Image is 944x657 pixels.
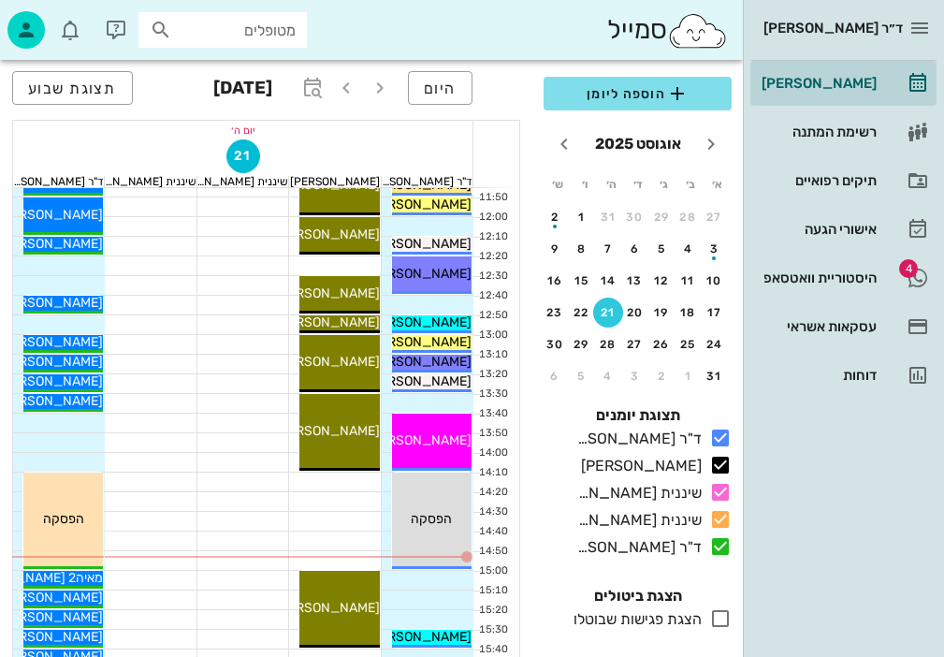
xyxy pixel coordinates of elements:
div: 16 [540,274,570,287]
span: [PERSON_NAME] [367,236,472,252]
span: תג [55,15,66,26]
button: 16 [540,266,570,296]
div: 19 [646,306,676,319]
span: [PERSON_NAME] [367,334,472,350]
button: 27 [620,329,650,359]
div: 4 [674,242,704,255]
button: 27 [700,202,730,232]
span: [PERSON_NAME] [367,266,472,282]
div: דוחות [758,368,877,383]
button: 28 [593,329,623,359]
button: 14 [593,266,623,296]
div: 27 [700,211,730,224]
div: שיננית [PERSON_NAME] [105,176,196,187]
button: 15 [567,266,597,296]
div: 30 [620,211,650,224]
button: הוספה ליומן [544,77,732,110]
div: 13:40 [473,406,512,422]
span: תג [899,259,918,278]
button: 2 [646,361,676,391]
div: 1 [567,211,597,224]
button: 5 [646,234,676,264]
div: 29 [567,338,597,351]
span: 21 [227,148,259,164]
th: ו׳ [572,168,596,200]
button: 24 [700,329,730,359]
div: 7 [593,242,623,255]
div: 18 [674,306,704,319]
th: ה׳ [599,168,623,200]
button: 3 [700,234,730,264]
th: ג׳ [652,168,676,200]
h4: תצוגת יומנים [544,404,732,427]
th: ד׳ [625,168,649,200]
h4: הצגת ביטולים [544,585,732,607]
div: [PERSON_NAME] [758,76,877,91]
button: 9 [540,234,570,264]
div: 15:10 [473,583,512,599]
div: 24 [700,338,730,351]
div: 20 [620,306,650,319]
span: תצוגת שבוע [28,80,117,97]
span: [PERSON_NAME] [367,314,472,330]
button: אוגוסט 2025 [588,125,689,163]
button: 28 [674,202,704,232]
a: רשימת המתנה [750,109,937,154]
div: 15:20 [473,603,512,619]
div: 13:50 [473,426,512,442]
button: 26 [646,329,676,359]
div: אישורי הגעה [758,222,877,237]
div: 28 [593,338,623,351]
div: 2 [646,370,676,383]
div: 12:40 [473,288,512,304]
div: [PERSON_NAME] [574,455,702,477]
button: 3 [620,361,650,391]
div: 27 [620,338,650,351]
img: SmileCloud logo [667,12,728,50]
div: 31 [700,370,730,383]
span: הפסקה [43,511,84,527]
div: 3 [620,370,650,383]
span: [PERSON_NAME] [275,285,380,301]
th: ב׳ [678,168,703,200]
div: שיננית [PERSON_NAME] [570,482,702,504]
span: [PERSON_NAME] [367,197,472,212]
a: תגהיסטוריית וואטסאפ [750,255,937,300]
button: 29 [567,329,597,359]
button: 12 [646,266,676,296]
button: 31 [700,361,730,391]
button: 1 [567,202,597,232]
div: 22 [567,306,597,319]
div: 2 [540,211,570,224]
div: 14 [593,274,623,287]
span: [PERSON_NAME] [275,354,380,370]
div: רשימת המתנה [758,124,877,139]
h3: [DATE] [213,71,272,109]
button: 4 [593,361,623,391]
button: 8 [567,234,597,264]
button: 25 [674,329,704,359]
div: 21 [593,306,623,319]
div: 5 [567,370,597,383]
button: 30 [540,329,570,359]
div: 6 [540,370,570,383]
div: 12:00 [473,210,512,226]
div: שיננית [PERSON_NAME] [570,509,702,532]
button: 30 [620,202,650,232]
span: [PERSON_NAME] [367,629,472,645]
div: 8 [567,242,597,255]
button: 20 [620,298,650,328]
button: 21 [226,139,260,173]
div: 31 [593,211,623,224]
button: 1 [674,361,704,391]
div: 23 [540,306,570,319]
div: תיקים רפואיים [758,173,877,188]
button: 17 [700,298,730,328]
div: 12:30 [473,269,512,285]
div: 25 [674,338,704,351]
div: הצגת פגישות שבוטלו [566,608,702,631]
a: אישורי הגעה [750,207,937,252]
div: 13:30 [473,387,512,402]
div: 11 [674,274,704,287]
button: 18 [674,298,704,328]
